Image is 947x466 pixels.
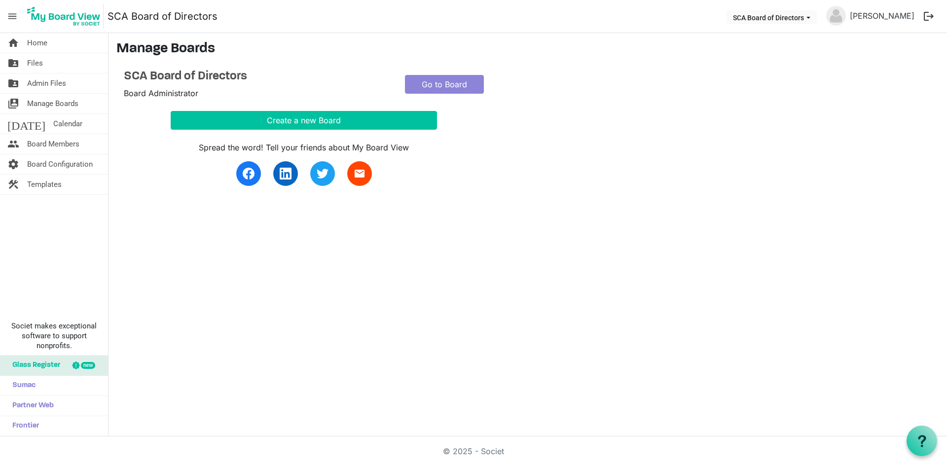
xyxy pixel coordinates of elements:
[7,416,39,436] span: Frontier
[4,321,104,351] span: Societ makes exceptional software to support nonprofits.
[171,142,437,153] div: Spread the word! Tell your friends about My Board View
[826,6,846,26] img: no-profile-picture.svg
[116,41,939,58] h3: Manage Boards
[280,168,291,179] img: linkedin.svg
[124,70,390,84] a: SCA Board of Directors
[53,114,82,134] span: Calendar
[124,88,198,98] span: Board Administrator
[347,161,372,186] a: email
[7,53,19,73] span: folder_shared
[3,7,22,26] span: menu
[27,94,78,113] span: Manage Boards
[7,154,19,174] span: settings
[7,134,19,154] span: people
[727,10,817,24] button: SCA Board of Directors dropdownbutton
[354,168,365,179] span: email
[108,6,218,26] a: SCA Board of Directors
[7,356,60,375] span: Glass Register
[405,75,484,94] a: Go to Board
[171,111,437,130] button: Create a new Board
[7,33,19,53] span: home
[24,4,108,29] a: My Board View Logo
[846,6,918,26] a: [PERSON_NAME]
[7,114,45,134] span: [DATE]
[81,362,95,369] div: new
[918,6,939,27] button: logout
[27,33,47,53] span: Home
[27,73,66,93] span: Admin Files
[243,168,255,179] img: facebook.svg
[7,175,19,194] span: construction
[443,446,504,456] a: © 2025 - Societ
[27,134,79,154] span: Board Members
[27,53,43,73] span: Files
[7,94,19,113] span: switch_account
[7,376,36,395] span: Sumac
[24,4,104,29] img: My Board View Logo
[27,175,62,194] span: Templates
[317,168,328,179] img: twitter.svg
[7,73,19,93] span: folder_shared
[27,154,93,174] span: Board Configuration
[7,396,54,416] span: Partner Web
